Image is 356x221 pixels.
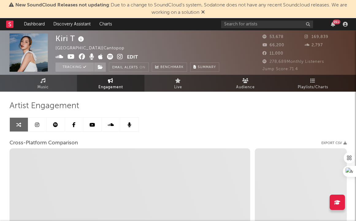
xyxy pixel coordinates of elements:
[144,75,212,92] a: Live
[221,21,313,28] input: Search for artists
[37,84,49,91] span: Music
[262,67,298,71] span: Jump Score: 71.4
[212,75,279,92] a: Audience
[109,63,149,72] button: Email AlertsOn
[152,63,187,72] a: Benchmark
[77,75,144,92] a: Engagement
[160,64,184,71] span: Benchmark
[262,60,324,64] span: 278,689 Monthly Listeners
[279,75,347,92] a: Playlists/Charts
[304,43,323,47] span: 2,797
[10,75,77,92] a: Music
[10,102,79,110] span: Artist Engagement
[98,84,123,91] span: Engagement
[140,66,145,69] em: On
[15,3,109,8] span: New SoundCloud Releases not updating
[201,10,205,15] span: Dismiss
[20,18,49,30] a: Dashboard
[190,63,219,72] button: Summary
[49,18,95,30] a: Discovery Assistant
[298,84,328,91] span: Playlists/Charts
[95,18,116,30] a: Charts
[262,35,284,39] span: 53,678
[56,33,86,44] div: Kiri T
[174,84,182,91] span: Live
[56,45,132,52] div: [GEOGRAPHIC_DATA] | Cantopop
[10,139,78,147] span: Cross-Platform Comparison
[56,63,94,72] button: Tracking
[15,3,347,15] span: : Due to a change to SoundCloud's system, Sodatone does not have any recent Soundcloud releases. ...
[236,84,255,91] span: Audience
[262,43,284,47] span: 66,200
[333,20,340,24] div: 99 +
[304,35,328,39] span: 169,839
[331,22,335,27] button: 99+
[262,51,283,55] span: 11,000
[198,66,216,69] span: Summary
[321,141,347,145] button: Export CSV
[127,54,138,61] button: Edit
